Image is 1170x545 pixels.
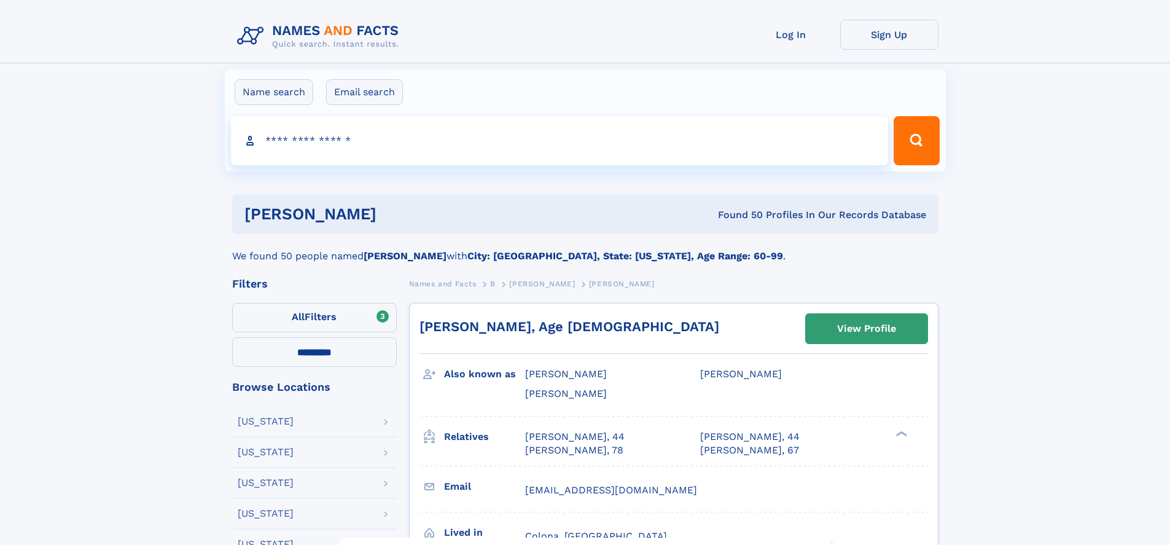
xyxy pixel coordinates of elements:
[409,276,477,291] a: Names and Facts
[490,276,496,291] a: B
[525,430,625,444] a: [PERSON_NAME], 44
[742,20,840,50] a: Log In
[292,311,305,323] span: All
[525,444,623,457] a: [PERSON_NAME], 78
[238,417,294,426] div: [US_STATE]
[232,278,397,289] div: Filters
[700,368,782,380] span: [PERSON_NAME]
[806,314,927,343] a: View Profile
[589,280,655,288] span: [PERSON_NAME]
[231,116,889,165] input: search input
[700,444,799,457] a: [PERSON_NAME], 67
[232,303,397,332] label: Filters
[244,206,547,222] h1: [PERSON_NAME]
[235,79,313,105] label: Name search
[444,426,525,447] h3: Relatives
[700,430,800,444] a: [PERSON_NAME], 44
[419,319,719,334] a: [PERSON_NAME], Age [DEMOGRAPHIC_DATA]
[444,476,525,497] h3: Email
[525,368,607,380] span: [PERSON_NAME]
[467,250,783,262] b: City: [GEOGRAPHIC_DATA], State: [US_STATE], Age Range: 60-99
[232,382,397,393] div: Browse Locations
[326,79,403,105] label: Email search
[547,208,926,222] div: Found 50 Profiles In Our Records Database
[490,280,496,288] span: B
[893,429,908,437] div: ❯
[444,364,525,385] h3: Also known as
[238,509,294,519] div: [US_STATE]
[509,280,575,288] span: [PERSON_NAME]
[525,388,607,399] span: [PERSON_NAME]
[232,234,938,264] div: We found 50 people named with .
[364,250,447,262] b: [PERSON_NAME]
[840,20,938,50] a: Sign Up
[525,530,667,542] span: Colona, [GEOGRAPHIC_DATA]
[238,478,294,488] div: [US_STATE]
[525,484,697,496] span: [EMAIL_ADDRESS][DOMAIN_NAME]
[837,315,896,343] div: View Profile
[238,447,294,457] div: [US_STATE]
[894,116,939,165] button: Search Button
[509,276,575,291] a: [PERSON_NAME]
[444,522,525,543] h3: Lived in
[232,20,409,53] img: Logo Names and Facts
